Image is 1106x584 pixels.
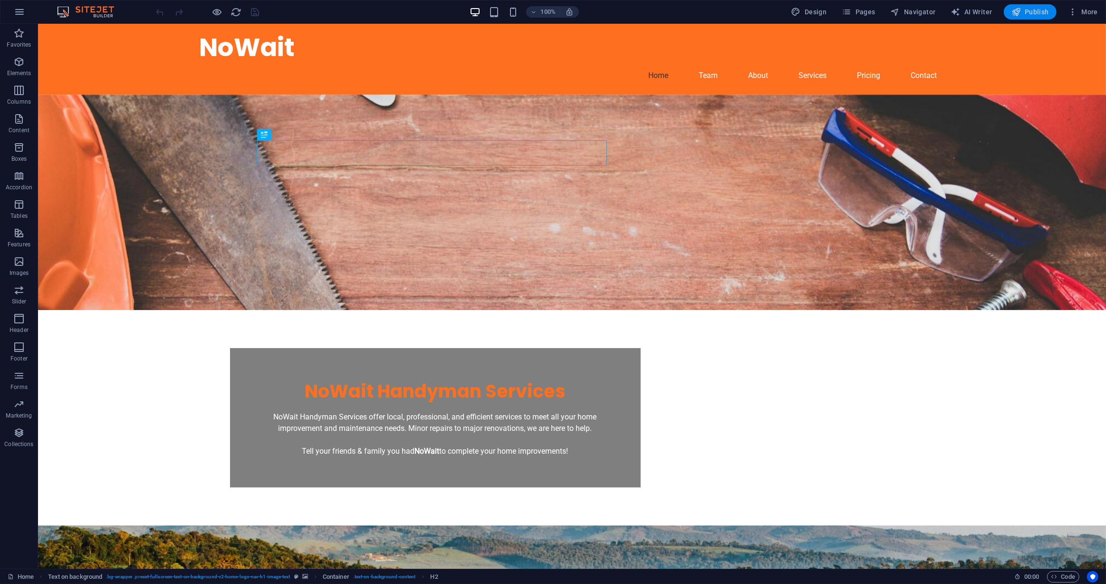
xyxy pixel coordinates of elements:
[431,571,438,583] span: Click to select. Double-click to edit
[8,241,30,248] p: Features
[1047,571,1079,583] button: Code
[55,6,126,18] img: Editor Logo
[7,41,31,49] p: Favorites
[9,127,29,134] p: Content
[10,355,28,362] p: Footer
[1031,573,1032,580] span: :
[10,383,28,391] p: Forms
[1011,7,1049,17] span: Publish
[540,6,556,18] h6: 100%
[887,4,940,19] button: Navigator
[7,69,31,77] p: Elements
[1051,571,1075,583] span: Code
[10,269,29,277] p: Images
[526,6,560,18] button: 100%
[302,574,308,579] i: This element contains a background
[1064,4,1102,19] button: More
[11,155,27,163] p: Boxes
[10,326,29,334] p: Header
[294,574,298,579] i: This element is a customizable preset
[231,7,242,18] i: Reload page
[48,571,103,583] span: Click to select. Double-click to edit
[1004,4,1057,19] button: Publish
[231,6,242,18] button: reload
[791,7,827,17] span: Design
[48,571,438,583] nav: breadcrumb
[212,6,223,18] button: Click here to leave preview mode and continue editing
[951,7,992,17] span: AI Writer
[1024,571,1039,583] span: 00 00
[353,571,416,583] span: . text-on-background-content
[6,412,32,419] p: Marketing
[842,7,875,17] span: Pages
[12,298,27,305] p: Slider
[891,7,936,17] span: Navigator
[323,571,349,583] span: Click to select. Double-click to edit
[106,571,290,583] span: . bg-wrapper .preset-fullscreen-text-on-background-v2-home-logo-nav-h1-image-text
[1014,571,1039,583] h6: Session time
[7,98,31,106] p: Columns
[838,4,879,19] button: Pages
[6,184,32,191] p: Accordion
[8,571,34,583] a: Click to cancel selection. Double-click to open Pages
[947,4,996,19] button: AI Writer
[1068,7,1098,17] span: More
[1087,571,1098,583] button: Usercentrics
[4,440,33,448] p: Collections
[788,4,831,19] button: Design
[10,212,28,220] p: Tables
